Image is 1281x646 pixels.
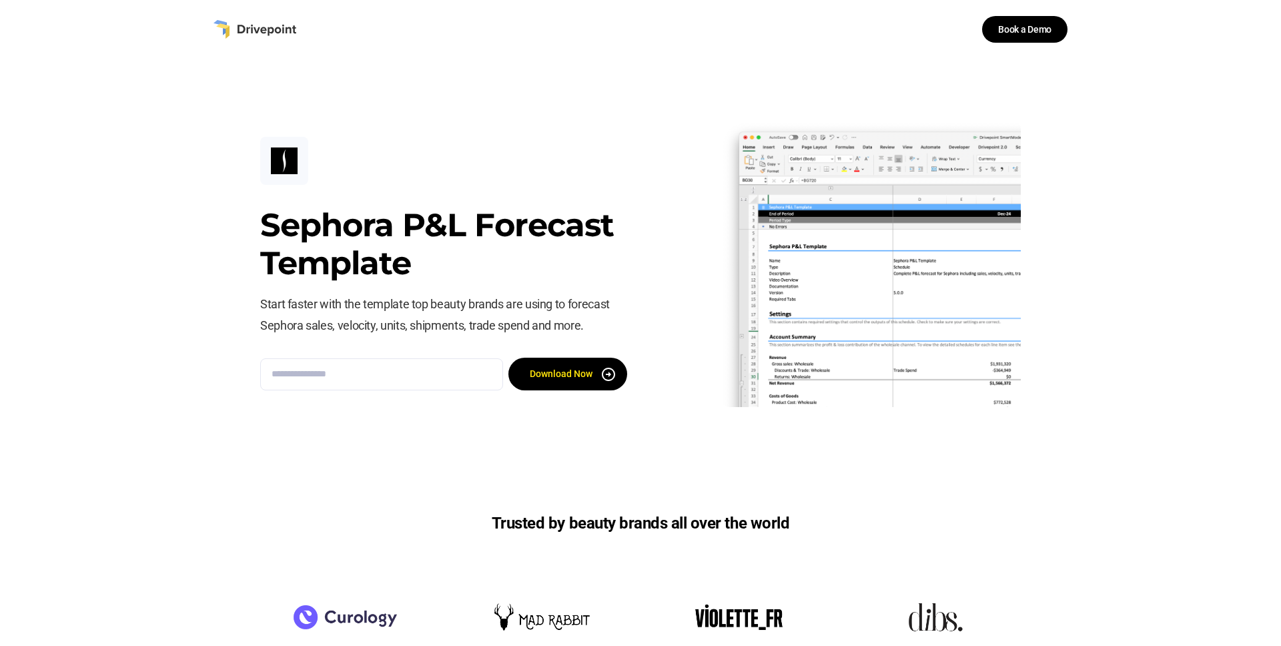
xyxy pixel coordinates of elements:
[508,358,627,390] a: Download Now
[530,366,592,382] div: Download Now
[492,511,789,535] h6: Trusted by beauty brands all over the world
[260,358,627,390] form: Email Form
[982,16,1067,43] a: Book a Demo
[260,294,627,336] p: Start faster with the template top beauty brands are using to forecast Sephora sales, velocity, u...
[260,206,627,283] h3: Sephora P&L Forecast Template
[998,21,1051,37] div: Book a Demo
